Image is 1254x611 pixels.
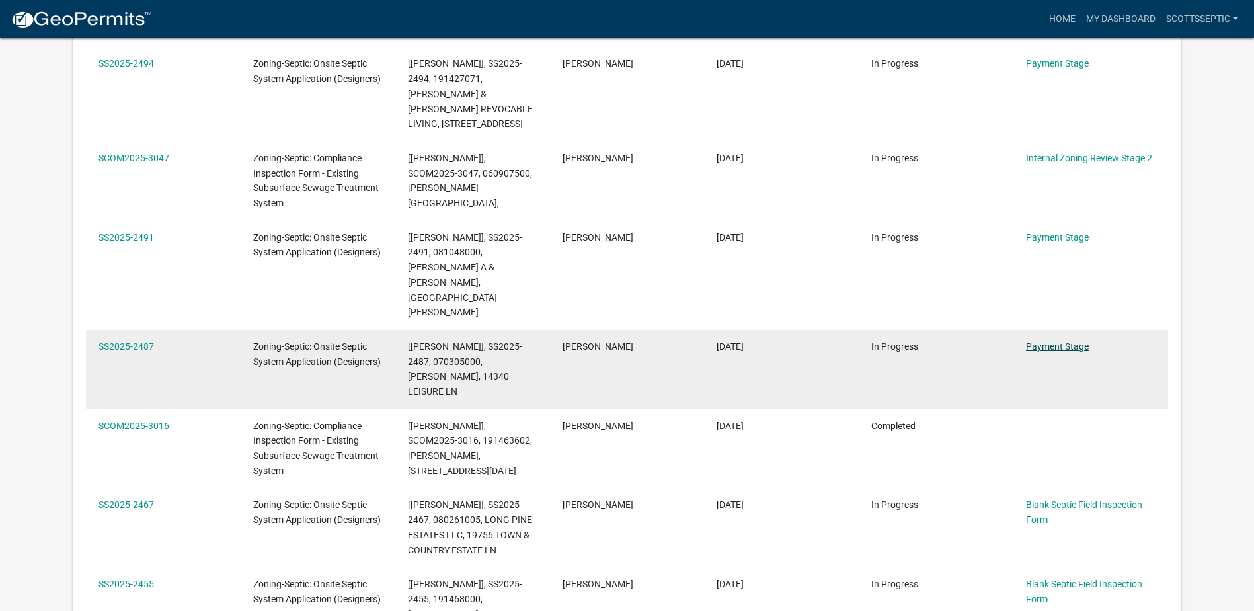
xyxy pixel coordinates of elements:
[253,421,379,476] span: Zoning-Septic: Compliance Inspection Form - Existing Subsurface Sewage Treatment System
[1044,7,1081,32] a: Home
[1026,499,1142,525] a: Blank Septic Field Inspection Form
[253,153,379,208] span: Zoning-Septic: Compliance Inspection Form - Existing Subsurface Sewage Treatment System
[1026,153,1152,163] a: Internal Zoning Review Stage 2
[563,421,633,431] span: Scott M Ellingson
[871,421,916,431] span: Completed
[1161,7,1243,32] a: scottsseptic
[717,341,744,352] span: 08/29/2025
[1026,579,1142,604] a: Blank Septic Field Inspection Form
[98,153,169,163] a: SCOM2025-3047
[253,232,381,258] span: Zoning-Septic: Onsite Septic System Application (Designers)
[98,579,154,589] a: SS2025-2455
[717,499,744,510] span: 08/19/2025
[408,153,532,208] span: [Susan Rockwell], SCOM2025-3047, 060907500, ELIZABETH SONNENBERG, 10770 VILLAGE LN,
[871,499,918,510] span: In Progress
[717,153,744,163] span: 08/31/2025
[253,341,381,367] span: Zoning-Septic: Onsite Septic System Application (Designers)
[871,58,918,69] span: In Progress
[408,232,522,318] span: [Jeff Rusness], SS2025-2491, 081048000, LESLIE A & LOIS C FREIBORG, 28109 PAULA ST
[1026,232,1089,243] a: Payment Stage
[563,58,633,69] span: Scott M Ellingson
[717,421,744,431] span: 08/23/2025
[408,58,533,129] span: [Jeff Rusness], SS2025-2494, 191427071, RANDY D GILBRAITH & JANETTE E VENAAS-GILBRAITH REVOCABLE ...
[563,232,633,243] span: Scott M Ellingson
[253,579,381,604] span: Zoning-Septic: Onsite Septic System Application (Designers)
[98,421,169,431] a: SCOM2025-3016
[563,153,633,163] span: Scott M Ellingson
[717,579,744,589] span: 08/13/2025
[871,232,918,243] span: In Progress
[408,421,532,476] span: [Susan Rockwell], SCOM2025-3016, 191463602, JANE ALLAN, 12894 MEADOW VIEW LN, 08/25/2025
[871,341,918,352] span: In Progress
[253,58,381,84] span: Zoning-Septic: Onsite Septic System Application (Designers)
[871,579,918,589] span: In Progress
[253,499,381,525] span: Zoning-Septic: Onsite Septic System Application (Designers)
[563,499,633,510] span: Scott M Ellingson
[1026,58,1089,69] a: Payment Stage
[1081,7,1161,32] a: My Dashboard
[98,232,154,243] a: SS2025-2491
[98,341,154,352] a: SS2025-2487
[563,579,633,589] span: Scott M Ellingson
[871,153,918,163] span: In Progress
[98,499,154,510] a: SS2025-2467
[1026,341,1089,352] a: Payment Stage
[563,341,633,352] span: Scott M Ellingson
[717,232,744,243] span: 08/30/2025
[717,58,744,69] span: 09/01/2025
[408,499,532,555] span: [Jeff Rusness], SS2025-2467, 080261005, LONG PINE ESTATES LLC, 19756 TOWN & COUNTRY ESTATE LN
[98,58,154,69] a: SS2025-2494
[408,341,522,397] span: [Jeff Rusness], SS2025-2487, 070305000, DARIN SABERS, 14340 LEISURE LN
